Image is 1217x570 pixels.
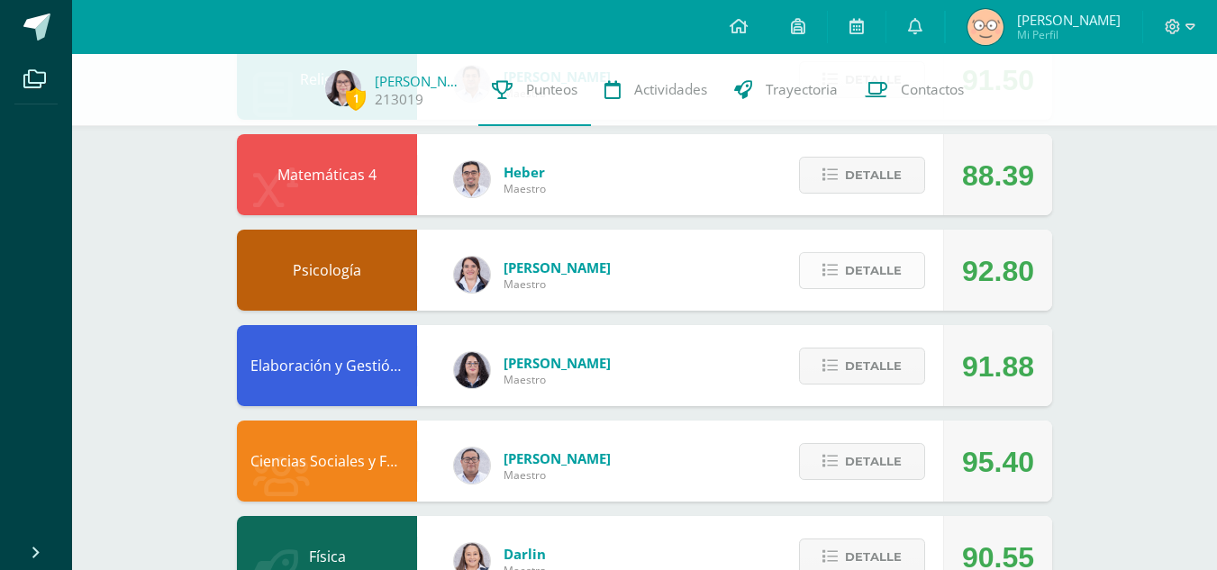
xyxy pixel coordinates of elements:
button: Detalle [799,348,925,385]
span: [PERSON_NAME] [1017,11,1121,29]
div: Matemáticas 4 [237,134,417,215]
span: Maestro [504,372,611,387]
img: 5778bd7e28cf89dedf9ffa8080fc1cd8.png [454,448,490,484]
span: Detalle [845,349,902,383]
a: Punteos [478,54,591,126]
div: 88.39 [962,135,1034,216]
button: Detalle [799,252,925,289]
span: Detalle [845,445,902,478]
a: 213019 [375,90,423,109]
span: Maestro [504,276,611,292]
img: 667098a006267a6223603c07e56c782e.png [967,9,1004,45]
span: Trayectoria [766,80,838,99]
button: Detalle [799,157,925,194]
img: f270ddb0ea09d79bf84e45c6680ec463.png [454,352,490,388]
span: Detalle [845,158,902,192]
span: Mi Perfil [1017,27,1121,42]
span: Contactos [901,80,964,99]
span: [PERSON_NAME] [504,354,611,372]
span: Darlin [504,545,546,563]
span: Maestro [504,181,546,196]
img: 54231652241166600daeb3395b4f1510.png [454,161,490,197]
div: 91.88 [962,326,1034,407]
span: Detalle [845,254,902,287]
button: Detalle [799,443,925,480]
div: Ciencias Sociales y Formación Ciudadana 4 [237,421,417,502]
div: 92.80 [962,231,1034,312]
span: 1 [346,87,366,110]
div: Psicología [237,230,417,311]
span: Punteos [526,80,577,99]
span: Maestro [504,467,611,483]
span: Actividades [634,80,707,99]
span: [PERSON_NAME] [504,449,611,467]
span: Heber [504,163,546,181]
img: 4f58a82ddeaaa01b48eeba18ee71a186.png [454,257,490,293]
div: Elaboración y Gestión de Proyectos [237,325,417,406]
div: 95.40 [962,421,1034,502]
a: [PERSON_NAME] [375,72,465,90]
span: [PERSON_NAME] [504,258,611,276]
a: Contactos [851,54,977,126]
img: 07f72299047296dc8baa6628d0fb2535.png [325,70,361,106]
a: Actividades [591,54,721,126]
a: Trayectoria [721,54,851,126]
